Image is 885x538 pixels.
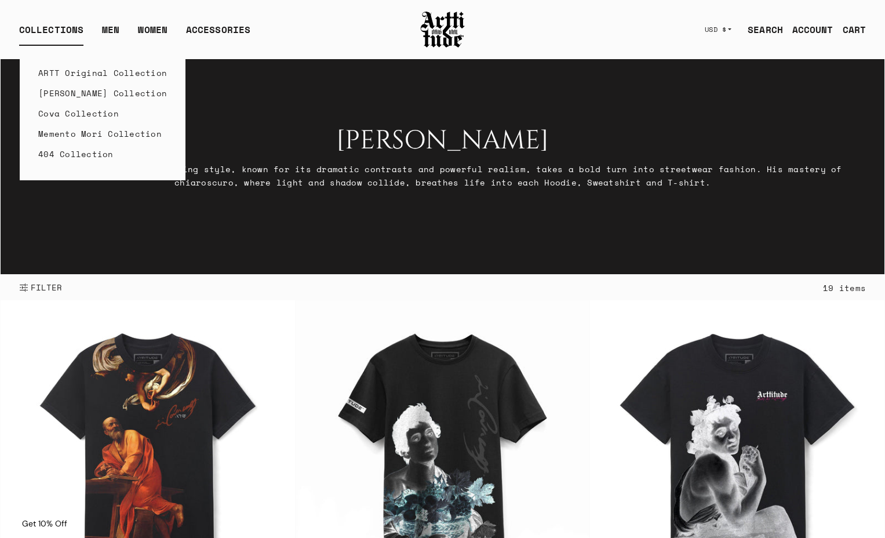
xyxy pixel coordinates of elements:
[10,23,260,46] ul: Main navigation
[19,275,63,300] button: Show filters
[823,281,866,295] div: 19 items
[102,23,119,46] a: MEN
[38,63,167,83] a: ARTT Original Collection
[833,18,866,41] a: Open cart
[38,83,167,103] a: [PERSON_NAME] Collection
[705,25,727,34] span: USD $
[1,59,884,274] video: Your browser does not support the video tag.
[420,10,466,49] img: Arttitude
[38,103,167,123] a: Cova Collection
[19,162,866,189] p: [PERSON_NAME] iconic painting style, known for its dramatic contrasts and powerful realism, takes...
[19,126,866,156] h2: [PERSON_NAME]
[38,123,167,144] a: Memento Mori Collection
[186,23,250,46] div: ACCESSORIES
[138,23,167,46] a: WOMEN
[783,18,833,41] a: ACCOUNT
[38,144,167,164] a: 404 Collection
[19,23,83,46] div: COLLECTIONS
[738,18,783,41] a: SEARCH
[22,518,67,529] span: Get 10% Off
[843,23,866,37] div: CART
[28,282,63,293] span: FILTER
[12,509,78,538] div: Get 10% Off
[698,17,739,42] button: USD $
